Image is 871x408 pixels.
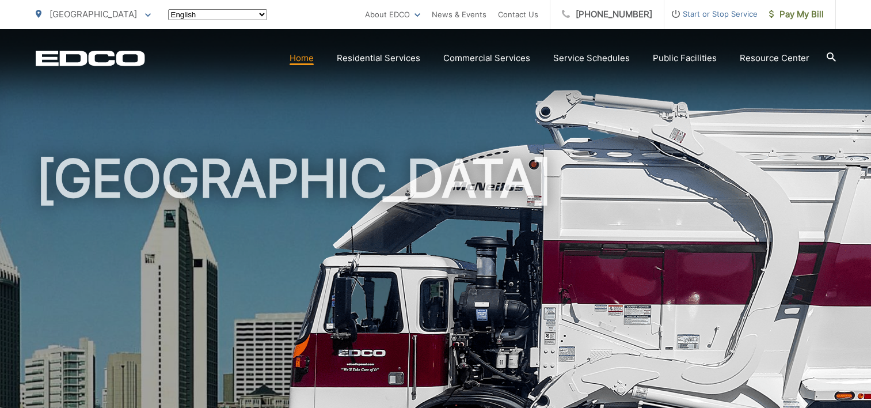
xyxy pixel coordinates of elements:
[653,51,717,65] a: Public Facilities
[498,7,538,21] a: Contact Us
[290,51,314,65] a: Home
[168,9,267,20] select: Select a language
[432,7,486,21] a: News & Events
[365,7,420,21] a: About EDCO
[443,51,530,65] a: Commercial Services
[337,51,420,65] a: Residential Services
[553,51,630,65] a: Service Schedules
[36,50,145,66] a: EDCD logo. Return to the homepage.
[769,7,824,21] span: Pay My Bill
[740,51,809,65] a: Resource Center
[50,9,137,20] span: [GEOGRAPHIC_DATA]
